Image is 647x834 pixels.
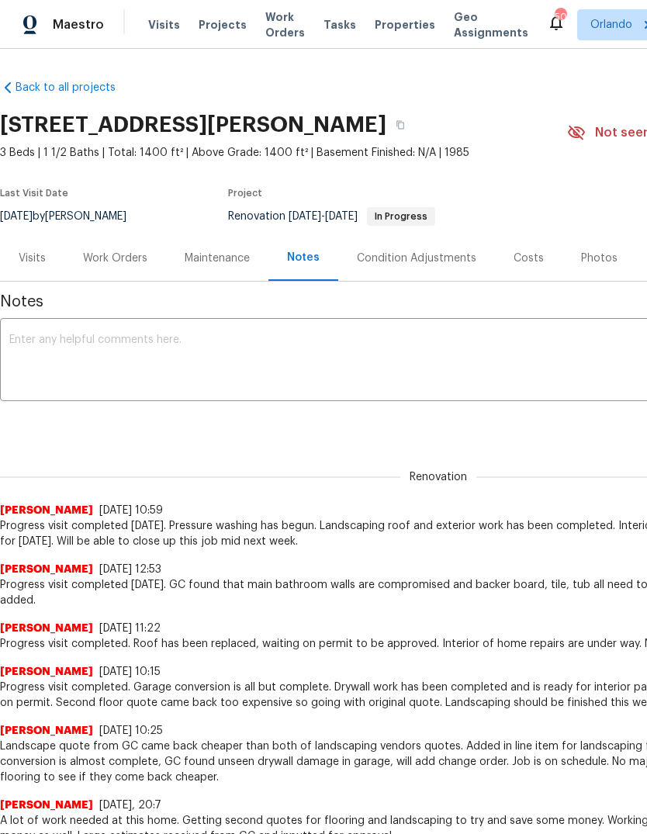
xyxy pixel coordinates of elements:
span: Work Orders [265,9,305,40]
span: [DATE] 10:59 [99,505,163,516]
span: [DATE], 20:7 [99,800,161,811]
span: [DATE] 11:22 [99,623,161,634]
div: Visits [19,251,46,266]
div: Maintenance [185,251,250,266]
div: Photos [581,251,618,266]
span: Visits [148,17,180,33]
span: [DATE] [325,211,358,222]
span: [DATE] 10:25 [99,725,163,736]
div: Work Orders [83,251,147,266]
span: - [289,211,358,222]
div: Notes [287,250,320,265]
span: [DATE] 12:53 [99,564,161,575]
span: Project [228,189,262,198]
span: Tasks [323,19,356,30]
span: Maestro [53,17,104,33]
div: Costs [514,251,544,266]
span: Orlando [590,17,632,33]
span: [DATE] 10:15 [99,666,161,677]
span: Projects [199,17,247,33]
span: In Progress [368,212,434,221]
span: Properties [375,17,435,33]
button: Copy Address [386,111,414,139]
span: Renovation [400,469,476,485]
span: [DATE] [289,211,321,222]
span: Renovation [228,211,435,222]
div: 50 [555,9,566,25]
div: Condition Adjustments [357,251,476,266]
span: Geo Assignments [454,9,528,40]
